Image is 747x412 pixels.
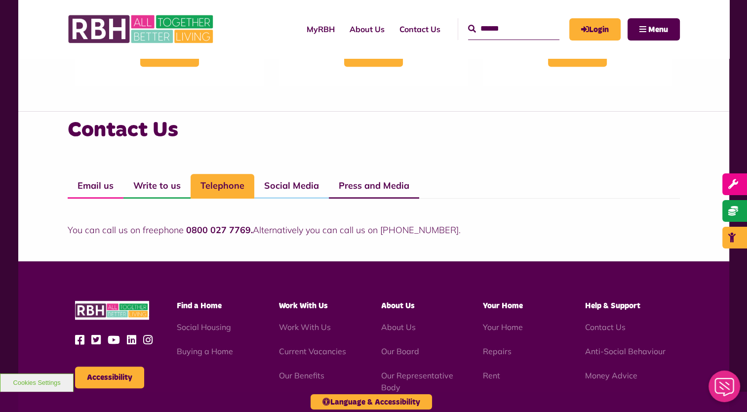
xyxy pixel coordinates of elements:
span: Help & Support [585,302,640,310]
a: Email us [68,174,123,199]
span: Work With Us [279,302,328,310]
button: Navigation [628,18,680,41]
a: Work With Us [279,322,331,332]
a: Buying a Home [177,346,233,356]
a: Social Housing - open in a new tab [177,322,231,332]
a: About Us [342,16,392,42]
a: MyRBH [569,18,621,41]
a: Our Representative Body [381,371,453,392]
a: Current Vacancies [279,346,346,356]
span: About Us [381,302,414,310]
button: Accessibility [75,367,144,388]
a: Rent [483,371,500,380]
a: MyRBH [299,16,342,42]
a: Social Media [254,174,329,199]
span: Your Home [483,302,523,310]
strong: 0800 027 7769. [186,224,253,236]
a: Your Home [483,322,523,332]
a: Write to us [123,174,191,199]
img: RBH [75,301,149,320]
img: RBH [68,10,216,48]
a: Our Benefits [279,371,324,380]
a: Repairs [483,346,511,356]
a: Press and Media [329,174,419,199]
span: Menu [648,26,668,34]
a: Our Board [381,346,419,356]
p: You can call us on freephone Alternatively you can call us on [PHONE_NUMBER]. [68,223,680,237]
a: Contact Us [392,16,448,42]
a: Contact Us [585,322,626,332]
h3: Contact Us [68,116,680,144]
iframe: Netcall Web Assistant for live chat [703,368,747,412]
button: Language & Accessibility [311,394,432,410]
input: Search [468,18,559,40]
a: Money Advice [585,371,637,380]
a: Anti-Social Behaviour [585,346,666,356]
span: Find a Home [177,302,222,310]
a: About Us [381,322,415,332]
a: Telephone [191,174,254,199]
